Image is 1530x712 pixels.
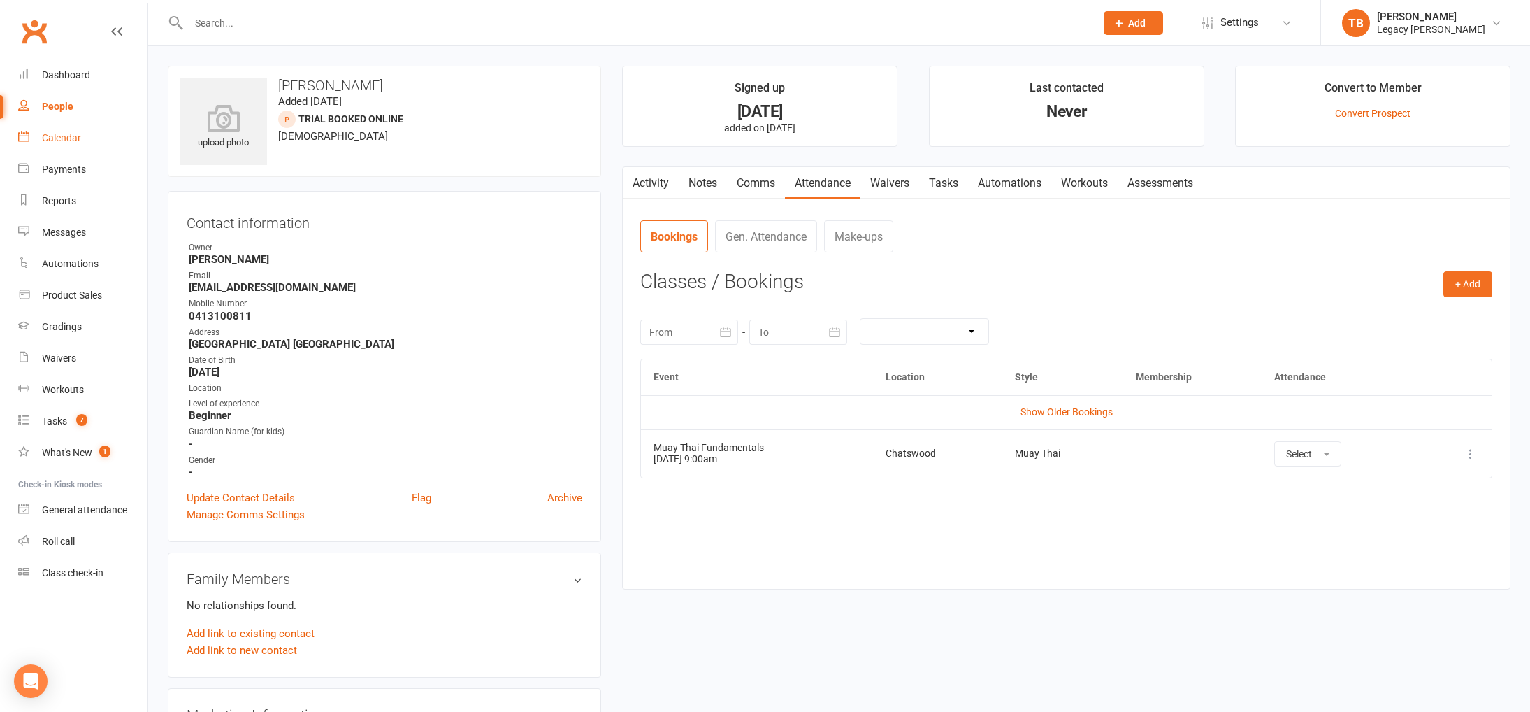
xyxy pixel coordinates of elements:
div: Address [189,326,582,339]
div: upload photo [180,104,267,150]
span: 1 [99,446,110,457]
a: General attendance kiosk mode [18,494,147,526]
button: Add [1104,11,1163,35]
a: What's New1 [18,437,147,469]
a: Notes [679,167,727,199]
div: What's New [42,447,92,458]
div: Calendar [42,132,81,143]
a: Activity [623,167,679,199]
a: Update Contact Details [187,490,295,506]
a: Tasks 7 [18,406,147,437]
a: Messages [18,217,147,248]
a: Waivers [18,343,147,374]
p: added on [DATE] [635,122,884,134]
input: Search... [185,13,1085,33]
div: Gradings [42,321,82,332]
div: Gender [189,454,582,467]
a: Add link to new contact [187,642,297,659]
button: Select [1274,441,1341,467]
div: Roll call [42,536,75,547]
a: Roll call [18,526,147,557]
a: Product Sales [18,280,147,311]
div: Location [189,382,582,395]
div: Muay Thai [1015,448,1111,459]
td: [DATE] 9:00am [641,429,873,478]
a: Workouts [1051,167,1118,199]
h3: [PERSON_NAME] [180,78,589,93]
a: Clubworx [17,14,52,49]
span: TRIAL BOOKED ONLINE [298,113,403,124]
a: Class kiosk mode [18,557,147,589]
div: Last contacted [1030,79,1104,104]
a: Attendance [785,167,860,199]
strong: [PERSON_NAME] [189,253,582,266]
div: Dashboard [42,69,90,80]
div: Convert to Member [1325,79,1422,104]
div: Automations [42,258,99,269]
div: Class check-in [42,567,103,578]
div: Open Intercom Messenger [14,664,48,698]
h3: Family Members [187,571,582,587]
span: Add [1128,17,1146,29]
th: Location [873,359,1002,395]
div: Never [942,104,1191,119]
a: Gradings [18,311,147,343]
strong: [DATE] [189,366,582,378]
a: People [18,91,147,122]
div: Messages [42,227,86,238]
div: Reports [42,195,76,206]
div: [DATE] [635,104,884,119]
div: Tasks [42,415,67,427]
div: Signed up [735,79,785,104]
strong: - [189,438,582,450]
div: General attendance [42,504,127,515]
div: Payments [42,164,86,175]
th: Style [1002,359,1123,395]
h3: Classes / Bookings [640,271,1492,293]
a: Automations [18,248,147,280]
a: Make-ups [824,220,893,252]
div: Legacy [PERSON_NAME] [1377,23,1485,36]
strong: [EMAIL_ADDRESS][DOMAIN_NAME] [189,281,582,294]
a: Waivers [860,167,919,199]
strong: - [189,466,582,478]
strong: [GEOGRAPHIC_DATA] [GEOGRAPHIC_DATA] [189,338,582,350]
p: No relationships found. [187,597,582,614]
a: Assessments [1118,167,1203,199]
a: Bookings [640,220,708,252]
div: [PERSON_NAME] [1377,10,1485,23]
a: Automations [968,167,1051,199]
div: Owner [189,241,582,255]
div: People [42,101,73,112]
div: Mobile Number [189,297,582,311]
div: Product Sales [42,290,102,301]
span: [DEMOGRAPHIC_DATA] [278,130,388,143]
a: Convert Prospect [1335,108,1410,119]
a: Tasks [919,167,968,199]
div: Guardian Name (for kids) [189,425,582,439]
div: TB [1342,9,1370,37]
span: Select [1286,448,1312,460]
time: Added [DATE] [278,95,342,108]
a: Manage Comms Settings [187,506,305,523]
a: Dashboard [18,59,147,91]
span: Settings [1220,7,1259,38]
div: Workouts [42,384,84,395]
div: Muay Thai Fundamentals [654,443,860,453]
div: Level of experience [189,397,582,411]
div: Chatswood [886,448,990,459]
a: Workouts [18,374,147,406]
th: Event [641,359,873,395]
th: Membership [1123,359,1262,395]
button: + Add [1443,271,1492,297]
a: Show Older Bookings [1020,406,1113,418]
h3: Contact information [187,210,582,231]
div: Email [189,269,582,283]
a: Add link to existing contact [187,625,315,642]
span: 7 [76,414,87,426]
a: Flag [412,490,431,506]
th: Attendance [1262,359,1420,395]
a: Archive [547,490,582,506]
div: Waivers [42,353,76,364]
a: Payments [18,154,147,185]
